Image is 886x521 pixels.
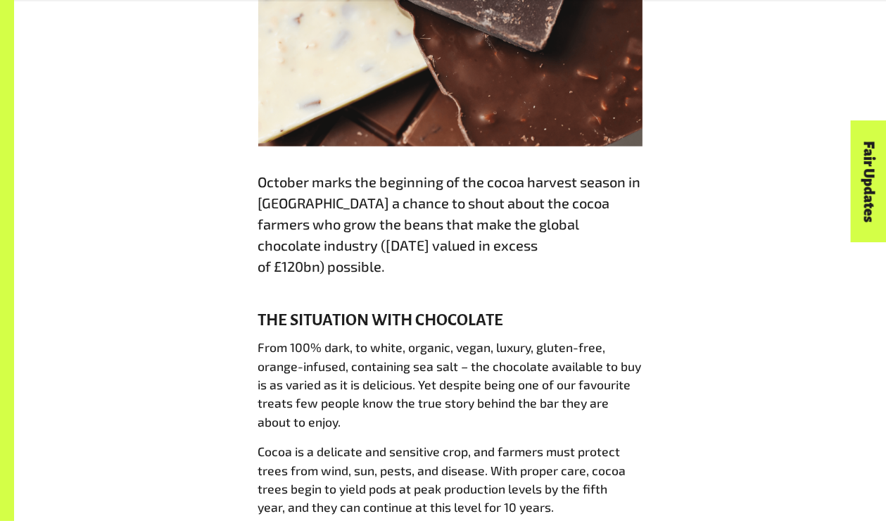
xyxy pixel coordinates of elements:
p: Cocoa is a delicate and sensitive crop, and farmers must protect trees from wind, sun, pests, and... [258,442,643,517]
p: From 100% dark, to white, organic, vegan, luxury, gluten-free, orange-infused, containing sea sal... [258,338,643,431]
p: October marks the beginning of the cocoa harvest season in [GEOGRAPHIC_DATA] a chance to shout ab... [258,171,643,277]
strong: THE SITUATION WITH CHOCOLATE [258,311,504,329]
